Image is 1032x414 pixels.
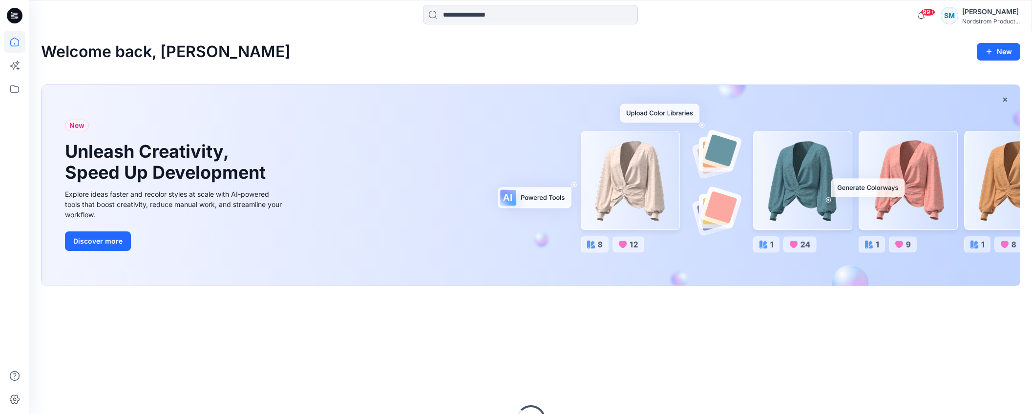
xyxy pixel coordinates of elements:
div: [PERSON_NAME] [962,6,1020,18]
span: 99+ [921,8,935,16]
button: Discover more [65,231,131,251]
button: New [977,43,1020,61]
div: SM [941,7,958,24]
a: Discover more [65,231,285,251]
div: Explore ideas faster and recolor styles at scale with AI-powered tools that boost creativity, red... [65,189,285,220]
div: Nordstrom Product... [962,18,1020,25]
h1: Unleash Creativity, Speed Up Development [65,141,270,183]
span: New [69,120,84,131]
h2: Welcome back, [PERSON_NAME] [41,43,291,61]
